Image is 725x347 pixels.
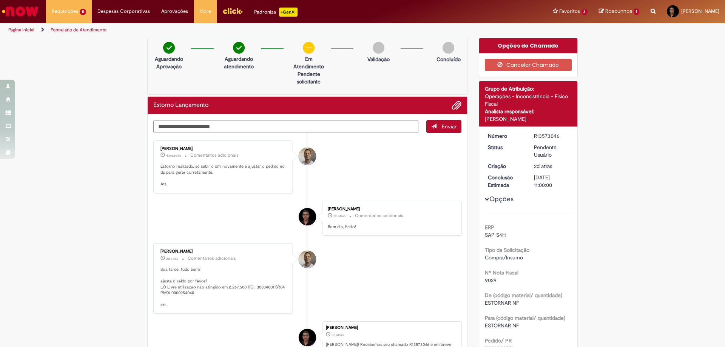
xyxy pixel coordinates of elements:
[485,231,506,238] span: SAP S4H
[534,143,569,159] div: Pendente Usuário
[485,315,565,321] b: Para (código material/ quantidade)
[605,8,632,15] span: Rascunhos
[485,59,572,71] button: Cancelar Chamado
[443,42,454,54] img: img-circle-grey.png
[333,214,346,218] time: 29/09/2025 08:21:41
[485,292,562,299] b: De (código material/ quantidade)
[290,70,327,85] p: Pendente solicitante
[485,247,529,253] b: Tipo da Solicitação
[534,162,569,170] div: 27/09/2025 13:10:08
[437,56,461,63] p: Concluído
[485,269,518,276] b: Nº Nota Fiscal
[52,8,78,15] span: Requisições
[303,42,315,54] img: circle-minus.png
[482,162,529,170] dt: Criação
[6,23,478,37] ul: Trilhas de página
[452,100,461,110] button: Adicionar anexos
[221,55,257,70] p: Aguardando atendimento
[153,102,208,109] h2: Estorno Lançamento Histórico de tíquete
[8,27,34,33] a: Página inicial
[485,108,572,115] div: Analista responsável:
[279,8,298,17] p: +GenAi
[166,153,181,158] span: 43m atrás
[188,255,236,262] small: Comentários adicionais
[233,42,245,54] img: check-circle-green.png
[479,38,578,53] div: Opções do Chamado
[160,147,286,151] div: [PERSON_NAME]
[332,333,344,337] span: 2d atrás
[485,322,519,329] span: ESTORNAR NF
[534,163,552,170] span: 2d atrás
[328,224,454,230] p: Bom dia, Feito!
[160,163,286,187] p: Estorno realizado, só subir o xml novamente e ajustar o pedido no dp para gerar corretamente. Att.
[485,93,572,108] div: Operações - Inconsistência - Físico Fiscal
[166,153,181,158] time: 29/09/2025 09:24:50
[442,123,457,130] span: Enviar
[151,55,187,70] p: Aguardando Aprovação
[534,132,569,140] div: R13573046
[199,8,211,15] span: More
[51,27,106,33] a: Formulário de Atendimento
[485,277,497,284] span: 9029
[599,8,639,15] a: Rascunhos
[485,254,523,261] span: Compra/Insumo
[485,85,572,93] div: Grupo de Atribuição:
[328,207,454,211] div: [PERSON_NAME]
[190,152,239,159] small: Comentários adicionais
[160,249,286,254] div: [PERSON_NAME]
[367,56,390,63] p: Validação
[355,213,403,219] small: Comentários adicionais
[333,214,346,218] span: 2h atrás
[373,42,384,54] img: img-circle-grey.png
[634,8,639,15] span: 1
[332,333,344,337] time: 27/09/2025 13:10:08
[1,4,40,19] img: ServiceNow
[534,174,569,189] div: [DATE] 11:00:00
[161,8,188,15] span: Aprovações
[222,5,243,17] img: click_logo_yellow_360x200.png
[482,174,529,189] dt: Conclusão Estimada
[681,8,719,14] span: [PERSON_NAME]
[426,120,461,133] button: Enviar
[290,55,327,70] p: Em Atendimento
[163,42,175,54] img: check-circle-green.png
[534,163,552,170] time: 27/09/2025 13:10:08
[559,8,580,15] span: Favoritos
[482,143,529,151] dt: Status
[485,115,572,123] div: [PERSON_NAME]
[485,337,512,344] b: Pedido/ PR
[485,224,494,231] b: ERP
[485,299,519,306] span: ESTORNAR NF
[299,148,316,165] div: Joziano De Jesus Oliveira
[97,8,150,15] span: Despesas Corporativas
[326,325,457,330] div: [PERSON_NAME]
[299,251,316,268] div: Joziano De Jesus Oliveira
[166,256,178,261] span: 2d atrás
[160,267,286,308] p: Boa tarde, tudo bem? ajusta o saldo por favor? LO Livre utilização não atingido em 2.267,500 KG :...
[80,9,86,15] span: 5
[299,208,316,225] div: Weldon Santos Barreto
[482,132,529,140] dt: Número
[582,9,588,15] span: 2
[254,8,298,17] div: Padroniza
[153,120,418,133] textarea: Digite sua mensagem aqui...
[299,329,316,346] div: Weldon Santos Barreto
